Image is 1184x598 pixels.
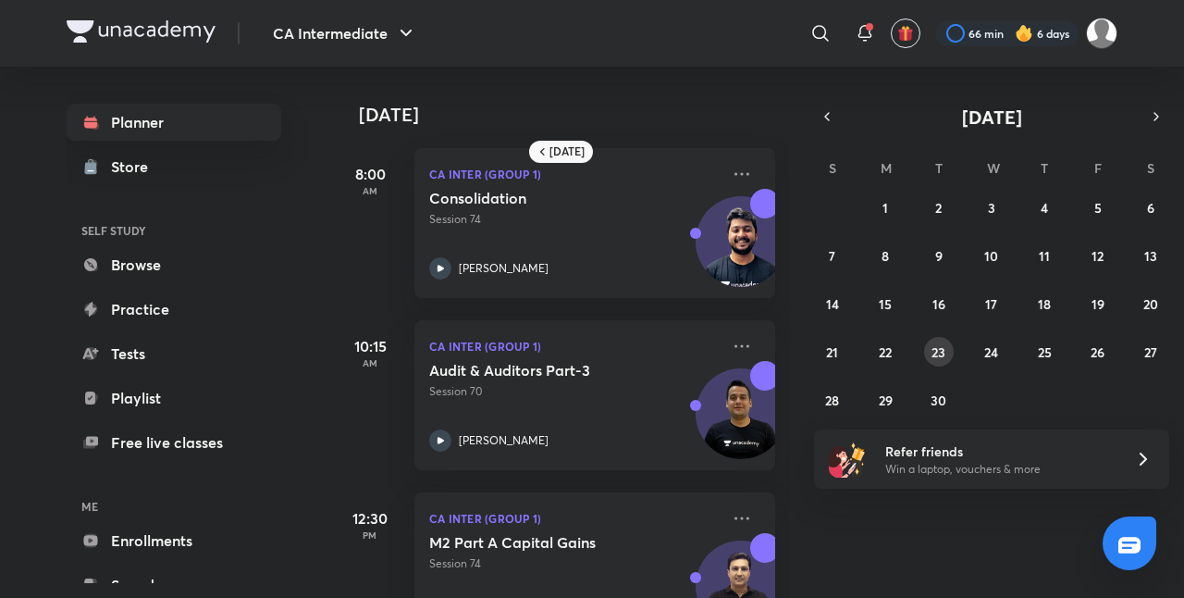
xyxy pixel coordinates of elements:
[67,380,281,417] a: Playlist
[1015,24,1033,43] img: streak
[1030,337,1059,367] button: September 25, 2025
[818,337,847,367] button: September 21, 2025
[897,25,914,42] img: avatar
[1091,295,1104,313] abbr: September 19, 2025
[879,392,893,409] abbr: September 29, 2025
[935,247,943,265] abbr: September 9, 2025
[67,246,281,283] a: Browse
[429,555,720,572] p: Session 74
[881,159,892,177] abbr: Monday
[879,343,892,361] abbr: September 22, 2025
[1136,289,1165,318] button: September 20, 2025
[924,193,954,222] button: September 2, 2025
[935,199,942,217] abbr: September 2, 2025
[924,289,954,318] button: September 16, 2025
[840,104,1143,130] button: [DATE]
[870,289,900,318] button: September 15, 2025
[962,105,1022,130] span: [DATE]
[429,211,720,228] p: Session 74
[870,193,900,222] button: September 1, 2025
[1091,343,1104,361] abbr: September 26, 2025
[67,522,281,559] a: Enrollments
[985,295,997,313] abbr: September 17, 2025
[924,337,954,367] button: September 23, 2025
[1094,199,1102,217] abbr: September 5, 2025
[885,442,1113,461] h6: Refer friends
[984,247,998,265] abbr: September 10, 2025
[977,241,1006,270] button: September 10, 2025
[826,343,838,361] abbr: September 21, 2025
[1041,199,1048,217] abbr: September 4, 2025
[931,392,946,409] abbr: September 30, 2025
[429,335,720,357] p: CA Inter (Group 1)
[67,104,281,141] a: Planner
[1147,199,1154,217] abbr: September 6, 2025
[67,335,281,372] a: Tests
[1143,295,1158,313] abbr: September 20, 2025
[1083,193,1113,222] button: September 5, 2025
[984,343,998,361] abbr: September 24, 2025
[67,491,281,522] h6: ME
[1030,289,1059,318] button: September 18, 2025
[935,159,943,177] abbr: Tuesday
[429,507,720,529] p: CA Inter (Group 1)
[1038,295,1051,313] abbr: September 18, 2025
[988,199,995,217] abbr: September 3, 2025
[1144,343,1157,361] abbr: September 27, 2025
[429,533,660,552] h5: M2 Part A Capital Gains
[885,461,1113,478] p: Win a laptop, vouchers & more
[1136,337,1165,367] button: September 27, 2025
[987,159,1000,177] abbr: Wednesday
[1083,337,1113,367] button: September 26, 2025
[924,385,954,415] button: September 30, 2025
[262,15,428,52] button: CA Intermediate
[1041,159,1048,177] abbr: Thursday
[932,295,945,313] abbr: September 16, 2025
[111,156,159,178] div: Store
[1083,241,1113,270] button: September 12, 2025
[1091,247,1104,265] abbr: September 12, 2025
[931,343,945,361] abbr: September 23, 2025
[1039,247,1050,265] abbr: September 11, 2025
[818,241,847,270] button: September 7, 2025
[1030,241,1059,270] button: September 11, 2025
[977,337,1006,367] button: September 24, 2025
[870,385,900,415] button: September 29, 2025
[818,289,847,318] button: September 14, 2025
[67,20,216,43] img: Company Logo
[333,335,407,357] h5: 10:15
[459,260,549,277] p: [PERSON_NAME]
[429,163,720,185] p: CA Inter (Group 1)
[870,337,900,367] button: September 22, 2025
[333,529,407,541] p: PM
[333,163,407,185] h5: 8:00
[829,159,836,177] abbr: Sunday
[67,215,281,246] h6: SELF STUDY
[1083,289,1113,318] button: September 19, 2025
[1144,247,1157,265] abbr: September 13, 2025
[1136,241,1165,270] button: September 13, 2025
[333,185,407,196] p: AM
[1147,159,1154,177] abbr: Saturday
[891,19,920,48] button: avatar
[429,361,660,380] h5: Audit & Auditors Part-3
[924,241,954,270] button: September 9, 2025
[1094,159,1102,177] abbr: Friday
[1136,193,1165,222] button: September 6, 2025
[697,379,785,467] img: Avatar
[818,385,847,415] button: September 28, 2025
[67,20,216,47] a: Company Logo
[67,148,281,185] a: Store
[1030,193,1059,222] button: September 4, 2025
[333,357,407,368] p: AM
[977,193,1006,222] button: September 3, 2025
[829,441,866,478] img: referral
[879,295,892,313] abbr: September 15, 2025
[67,424,281,461] a: Free live classes
[829,247,835,265] abbr: September 7, 2025
[429,383,720,400] p: Session 70
[333,507,407,529] h5: 12:30
[459,432,549,449] p: [PERSON_NAME]
[1086,18,1117,49] img: Drashti Patel
[67,291,281,328] a: Practice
